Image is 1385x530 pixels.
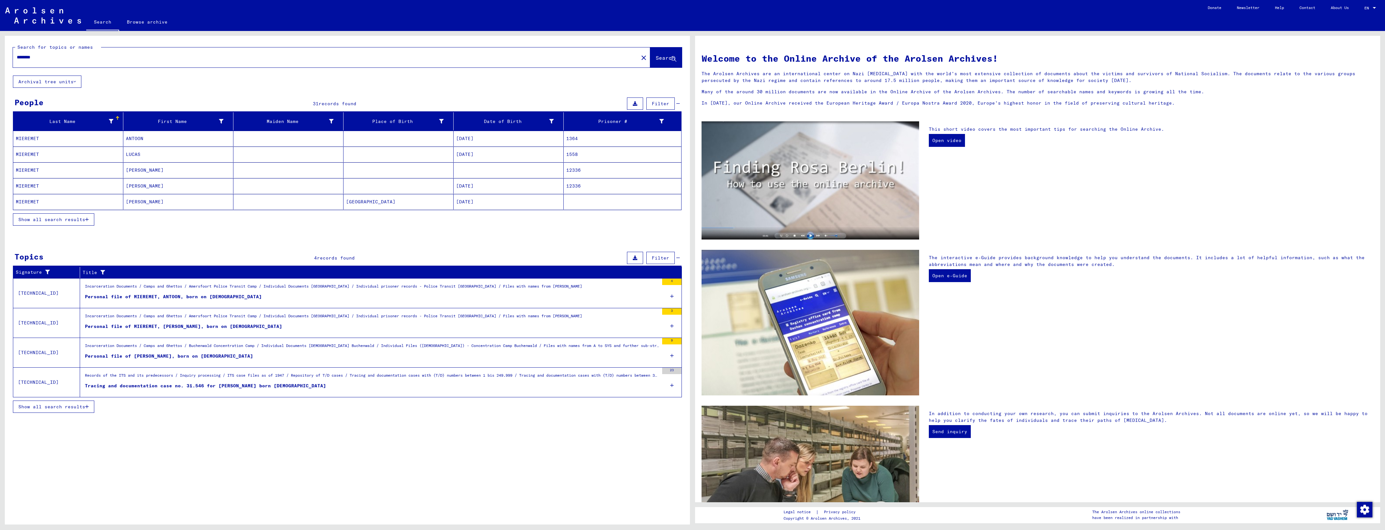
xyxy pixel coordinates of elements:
mat-header-cell: Maiden Name [233,112,344,130]
p: Copyright © Arolsen Archives, 2021 [784,515,863,521]
img: eguide.jpg [702,250,919,395]
mat-cell: 12336 [564,178,681,194]
div: 3 [662,308,682,315]
div: Signature [16,269,72,276]
div: Incarceration Documents / Camps and Ghettos / Amersfoort Police Transit Camp / Individual Documen... [85,313,582,322]
mat-cell: [DATE] [454,194,564,209]
div: Title [83,267,674,278]
div: Topics [15,251,44,262]
p: Many of the around 30 million documents are now available in the Online Archive of the Arolsen Ar... [702,88,1374,95]
mat-cell: 1364 [564,131,681,146]
div: Incarceration Documents / Camps and Ghettos / Amersfoort Police Transit Camp / Individual Documen... [85,283,582,292]
mat-icon: close [640,54,648,62]
button: Filter [646,97,675,110]
td: [TECHNICAL_ID] [13,367,80,397]
div: Place of Birth [346,118,444,125]
td: [TECHNICAL_ID] [13,308,80,338]
span: Filter [652,101,669,107]
img: yv_logo.png [1325,507,1349,523]
div: Incarceration Documents / Camps and Ghettos / Buchenwald Concentration Camp / Individual Document... [85,343,659,352]
div: First Name [126,118,223,125]
div: Personal file of MIEREMET, ANTOON, born on [DEMOGRAPHIC_DATA] [85,293,262,300]
mat-cell: ANTOON [123,131,233,146]
div: Place of Birth [346,116,453,127]
p: In [DATE], our Online Archive received the European Heritage Award / Europa Nostra Award 2020, Eu... [702,100,1374,107]
mat-label: Search for topics or names [17,44,93,50]
td: [TECHNICAL_ID] [13,338,80,367]
div: 9 [662,338,682,344]
a: Search [86,14,119,31]
mat-cell: MIEREMET [13,131,123,146]
div: Tracing and documentation case no. 31.546 for [PERSON_NAME] born [DEMOGRAPHIC_DATA] [85,382,326,389]
a: Send inquiry [929,425,971,438]
mat-cell: MIEREMET [13,147,123,162]
div: Date of Birth [456,116,563,127]
span: Search [656,55,675,61]
img: Change consent [1357,502,1372,517]
mat-header-cell: Place of Birth [344,112,454,130]
mat-header-cell: Prisoner # [564,112,681,130]
a: Open e-Guide [929,269,971,282]
div: People [15,97,44,108]
p: The interactive e-Guide provides background knowledge to help you understand the documents. It in... [929,254,1374,268]
span: Show all search results [18,404,85,410]
td: [TECHNICAL_ID] [13,278,80,308]
span: 31 [313,101,319,107]
button: Show all search results [13,213,94,226]
mat-header-cell: Date of Birth [454,112,564,130]
div: Date of Birth [456,118,554,125]
p: In addition to conducting your own research, you can submit inquiries to the Arolsen Archives. No... [929,410,1374,424]
p: The Arolsen Archives are an international center on Nazi [MEDICAL_DATA] with the world’s most ext... [702,70,1374,84]
mat-cell: [DATE] [454,131,564,146]
span: Show all search results [18,217,85,222]
button: Search [650,47,682,67]
div: Prisoner # [566,116,673,127]
mat-cell: [PERSON_NAME] [123,194,233,209]
mat-cell: [DATE] [454,178,564,194]
h1: Welcome to the Online Archive of the Arolsen Archives! [702,52,1374,65]
mat-cell: MIEREMET [13,194,123,209]
span: records found [319,101,356,107]
a: Open video [929,134,965,147]
button: Clear [637,51,650,64]
img: video.jpg [702,121,919,240]
mat-cell: LUCAS [123,147,233,162]
button: Filter [646,252,675,264]
mat-cell: 1558 [564,147,681,162]
div: Last Name [16,116,123,127]
div: Maiden Name [236,116,343,127]
mat-cell: 12336 [564,162,681,178]
img: Arolsen_neg.svg [5,7,81,24]
mat-cell: [DATE] [454,147,564,162]
div: Personal file of MIEREMET, [PERSON_NAME], born on [DEMOGRAPHIC_DATA] [85,323,282,330]
p: This short video covers the most important tips for searching the Online Archive. [929,126,1374,133]
mat-header-cell: First Name [123,112,233,130]
mat-cell: [GEOGRAPHIC_DATA] [344,194,454,209]
span: Filter [652,255,669,261]
div: Title [83,269,666,276]
div: Prisoner # [566,118,664,125]
span: 4 [314,255,317,261]
mat-cell: MIEREMET [13,162,123,178]
a: Legal notice [784,509,816,515]
div: Maiden Name [236,118,333,125]
div: | [784,509,863,515]
div: 4 [662,279,682,285]
mat-cell: MIEREMET [13,178,123,194]
p: have been realized in partnership with [1092,515,1180,521]
div: Records of the ITS and its predecessors / Inquiry processing / ITS case files as of 1947 / Reposi... [85,372,659,382]
span: EN [1364,6,1371,10]
button: Show all search results [13,401,94,413]
div: Last Name [16,118,113,125]
div: Change consent [1357,502,1372,517]
div: Signature [16,267,80,278]
div: 23 [662,368,682,374]
mat-cell: [PERSON_NAME] [123,162,233,178]
a: Privacy policy [819,509,863,515]
button: Archival tree units [13,76,81,88]
span: records found [317,255,355,261]
div: Personal file of [PERSON_NAME], born on [DEMOGRAPHIC_DATA] [85,353,253,360]
p: The Arolsen Archives online collections [1092,509,1180,515]
div: First Name [126,116,233,127]
mat-header-cell: Last Name [13,112,123,130]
